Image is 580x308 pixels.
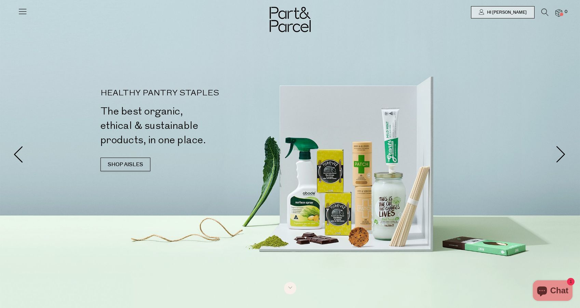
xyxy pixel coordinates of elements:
span: Hi [PERSON_NAME] [485,10,527,15]
inbox-online-store-chat: Shopify online store chat [531,280,575,303]
span: 0 [563,9,569,15]
img: Part&Parcel [270,7,311,32]
a: Hi [PERSON_NAME] [471,6,535,18]
p: HEALTHY PANTRY STAPLES [100,89,293,97]
h2: The best organic, ethical & sustainable products, in one place. [100,104,293,147]
a: SHOP AISLES [100,158,150,171]
a: 0 [555,9,562,16]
